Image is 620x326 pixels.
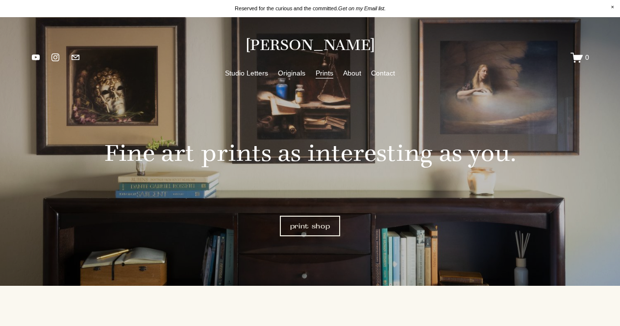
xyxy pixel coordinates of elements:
a: instagram-unauth [50,52,60,62]
a: Contact [371,67,395,79]
a: About [343,67,361,79]
a: jennifermariekeller@gmail.com [71,52,80,62]
a: Studio Letters [225,67,268,79]
a: [PERSON_NAME] [246,35,375,54]
h2: Fine art prints as interesting as you. [101,140,520,166]
a: 0 items in cart [570,51,589,64]
a: Originals [278,67,305,79]
span: 0 [585,53,589,62]
a: YouTube [31,52,41,62]
a: print shop [280,216,340,236]
a: Prints [316,67,333,79]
